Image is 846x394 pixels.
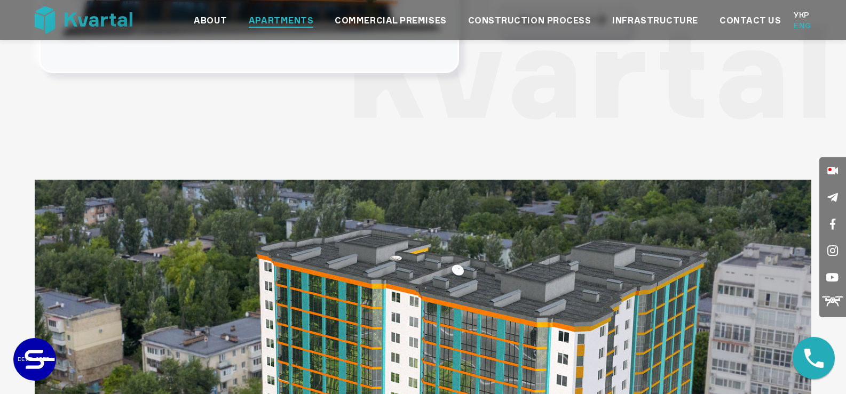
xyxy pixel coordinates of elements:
[720,14,781,27] a: Contact Us
[794,20,811,31] a: Eng
[335,14,446,27] a: Commercial premises
[794,10,811,20] a: Укр
[468,14,591,27] a: Construction process
[612,14,698,27] a: Infrastructure
[13,338,56,381] a: DEVELOPER
[35,6,132,34] img: Kvartal
[18,356,50,362] text: DEVELOPER
[194,14,227,27] a: About
[249,14,313,27] a: Apartments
